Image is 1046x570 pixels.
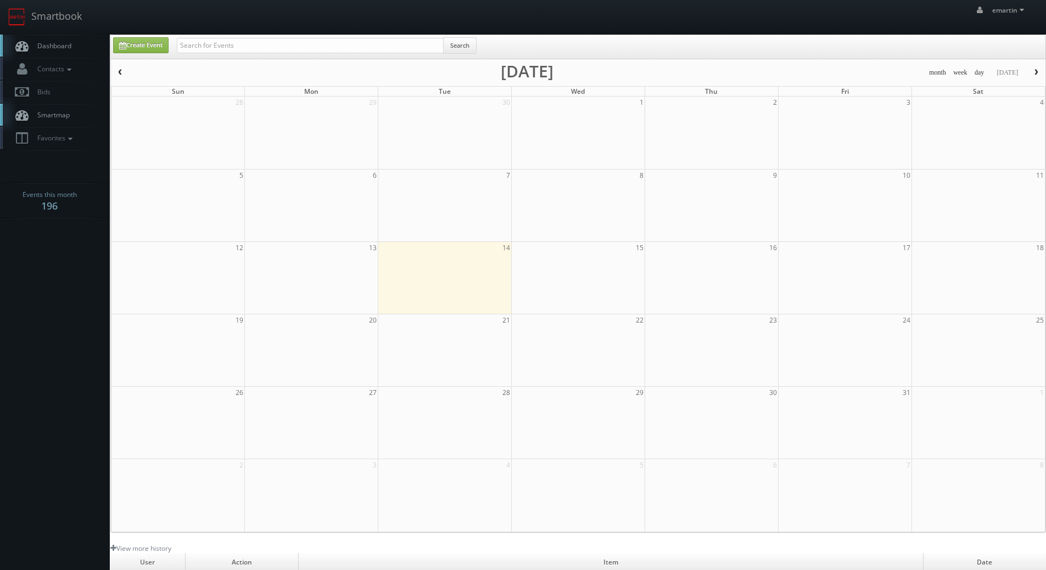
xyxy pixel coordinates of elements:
span: 8 [1039,459,1045,471]
span: 4 [1039,97,1045,108]
span: Thu [705,87,718,96]
span: 3 [372,459,378,471]
span: 22 [635,314,645,326]
button: Search [443,37,477,54]
span: 30 [501,97,511,108]
strong: 196 [41,199,58,212]
span: 16 [768,242,778,253]
span: 24 [902,314,911,326]
span: 9 [772,170,778,181]
span: 7 [505,170,511,181]
span: 6 [772,459,778,471]
span: 14 [501,242,511,253]
span: 30 [768,387,778,398]
span: 12 [234,242,244,253]
span: Tue [439,87,451,96]
span: Smartmap [32,110,70,120]
span: 28 [501,387,511,398]
h2: [DATE] [501,66,553,77]
span: Mon [304,87,318,96]
button: month [925,66,950,80]
span: 29 [368,97,378,108]
span: 4 [505,459,511,471]
span: 26 [234,387,244,398]
span: Sat [973,87,983,96]
span: 23 [768,314,778,326]
span: 1 [639,97,645,108]
button: [DATE] [993,66,1022,80]
span: 10 [902,170,911,181]
span: Contacts [32,64,74,74]
span: 28 [234,97,244,108]
span: 5 [238,170,244,181]
a: Create Event [113,37,169,53]
span: 19 [234,314,244,326]
span: 8 [639,170,645,181]
span: Fri [841,87,849,96]
span: 17 [902,242,911,253]
span: 15 [635,242,645,253]
span: 18 [1035,242,1045,253]
span: Events this month [23,189,77,200]
span: 5 [639,459,645,471]
span: 13 [368,242,378,253]
span: emartin [992,5,1027,15]
span: 1 [1039,387,1045,398]
span: 7 [905,459,911,471]
span: 25 [1035,314,1045,326]
span: 2 [238,459,244,471]
input: Search for Events [177,38,444,53]
span: 27 [368,387,378,398]
button: week [949,66,971,80]
span: Favorites [32,133,75,143]
button: day [971,66,988,80]
span: 20 [368,314,378,326]
span: 21 [501,314,511,326]
span: 6 [372,170,378,181]
span: Bids [32,87,51,97]
span: Wed [571,87,585,96]
span: 29 [635,387,645,398]
span: Sun [172,87,184,96]
span: 2 [772,97,778,108]
span: Dashboard [32,41,71,50]
span: 3 [905,97,911,108]
a: View more history [110,544,171,553]
img: smartbook-logo.png [8,8,26,26]
span: 31 [902,387,911,398]
span: 11 [1035,170,1045,181]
